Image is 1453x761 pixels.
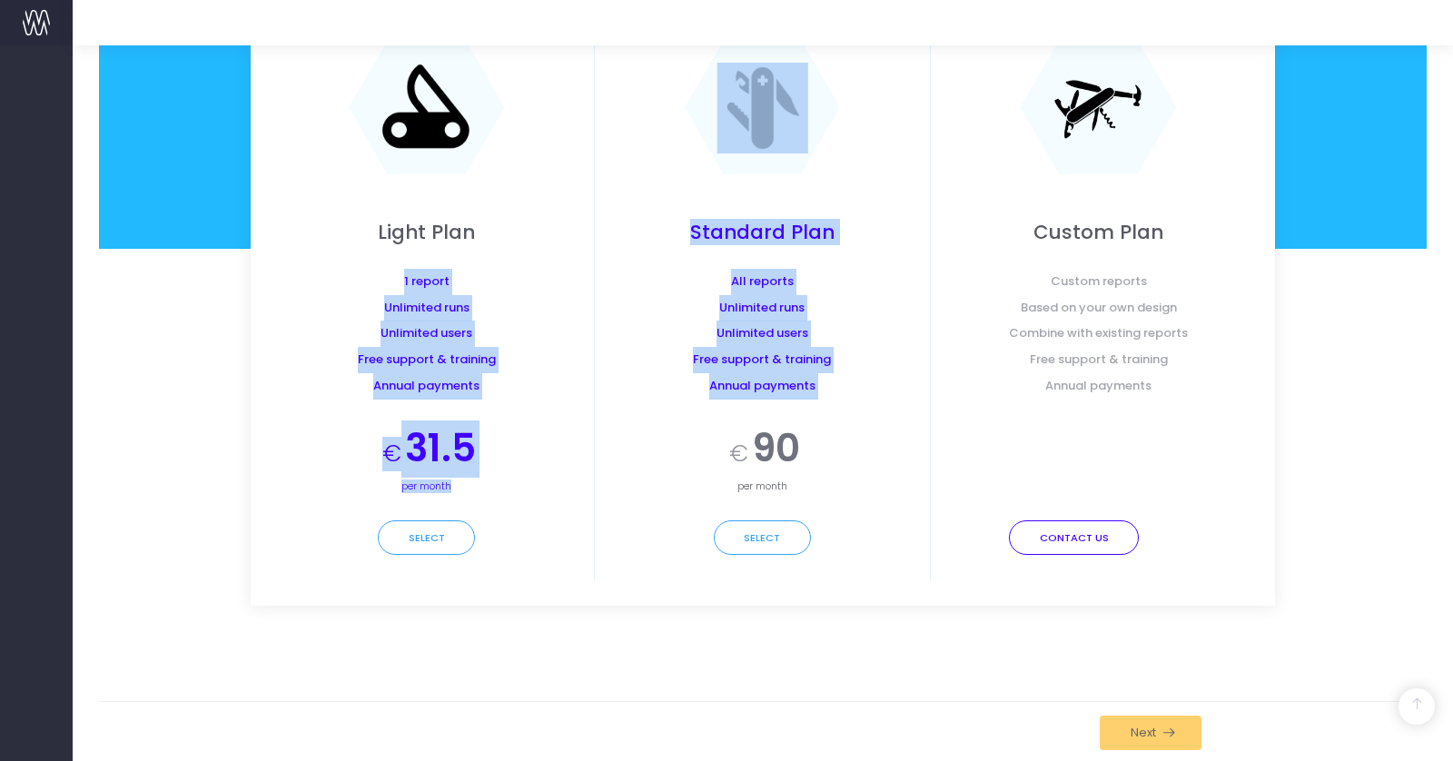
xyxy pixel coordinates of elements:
span: Annual payments [608,373,916,400]
span: € [729,437,748,471]
span: Annual payments [944,373,1253,400]
img: knife-std.png [717,63,807,153]
span: Unlimited users [608,321,916,347]
button: Select [714,520,811,555]
span: 1 report [273,269,581,295]
h2: Standard Plan [608,221,916,244]
span: Unlimited runs [273,295,581,321]
span: Free support & training [608,347,916,373]
span: All reports [608,269,916,295]
button: Contact Us [1009,520,1139,555]
span: Unlimited runs [608,295,916,321]
button: Next [1100,716,1201,750]
span: € [382,437,401,471]
span: Annual payments [273,373,581,400]
h2: Light Plan [273,221,581,244]
button: Select [378,520,475,555]
h2: Custom Plan [944,221,1253,244]
span: Next [1124,726,1156,740]
span: per month [737,479,787,493]
span: Combine with existing reports [944,321,1253,347]
span: Custom reports [944,269,1253,295]
span: 90 [752,420,800,478]
span: per month [401,479,451,493]
img: knife-simple.png [381,63,472,153]
span: Unlimited users [273,321,581,347]
span: 31.5 [405,420,476,478]
span: Free support & training [273,347,581,373]
span: Based on your own design [944,295,1253,321]
span: Free support & training [944,347,1253,373]
img: knife-complex.png [1053,63,1144,153]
